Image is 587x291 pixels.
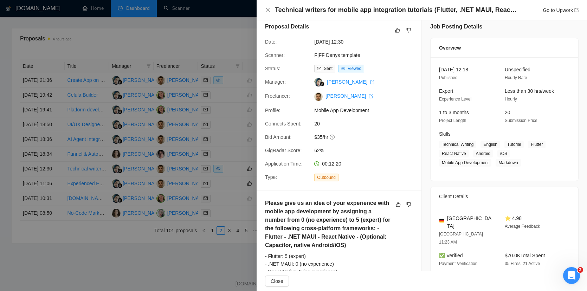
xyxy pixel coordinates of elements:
iframe: Intercom live chat [563,267,580,284]
span: ⭐ 4.98 [505,215,522,221]
span: $70.0K Total Spent [505,253,545,258]
span: Viewed [348,66,361,71]
span: Connects Spent: [265,121,302,127]
h5: Please give us an idea of your experience with mobile app development by assigning a number from ... [265,199,391,250]
button: Close [265,7,271,13]
span: mail [317,66,321,71]
span: Overview [439,44,461,52]
span: Less than 30 hrs/week [505,88,554,94]
span: 20 [505,110,510,115]
a: F|FF Denys template [314,52,360,58]
span: [DATE] 12:18 [439,67,468,72]
span: GigRadar Score: [265,148,302,153]
span: export [574,8,579,12]
span: Scanner: [265,52,285,58]
a: Go to Upworkexport [543,7,579,13]
span: [GEOGRAPHIC_DATA] 11:23 AM [439,232,483,245]
span: Application Time: [265,161,303,167]
span: Outbound [314,174,338,181]
span: Manager: [265,79,286,85]
span: Status: [265,66,280,71]
span: export [369,94,373,98]
span: Sent [324,66,333,71]
span: dislike [406,202,411,207]
span: export [370,80,374,84]
img: gigradar-bm.png [320,82,324,86]
span: iOS [497,150,510,157]
span: Hourly [505,97,517,102]
span: Skills [439,131,451,137]
span: Android [473,150,493,157]
span: dislike [406,27,411,33]
span: close [265,7,271,13]
span: Project Length [439,118,466,123]
span: Experience Level [439,97,471,102]
span: Average Feedback [505,224,540,229]
button: dislike [405,26,413,34]
span: Published [439,75,458,80]
span: Hourly Rate [505,75,527,80]
button: dislike [405,200,413,209]
span: clock-circle [314,161,319,166]
span: English [480,141,500,148]
span: Mobile App Development [439,159,491,167]
span: Markdown [496,159,521,167]
a: [PERSON_NAME] export [325,93,373,99]
span: Mobile App Development [314,106,420,114]
span: Tutorial [504,141,524,148]
span: Date: [265,39,277,45]
img: 🇩🇪 [439,218,444,223]
span: 1 to 3 months [439,110,469,115]
span: 00:12:20 [322,161,341,167]
a: [PERSON_NAME] export [327,79,374,85]
div: Client Details [439,187,570,206]
span: [GEOGRAPHIC_DATA] [447,214,494,230]
span: 2 [578,267,583,273]
h4: Technical writers for mobile app integration tutorials (Flutter, .NET MAUI, React Native) [275,6,517,14]
span: React Native [439,150,469,157]
span: eye [341,66,345,71]
span: Unspecified [505,67,530,72]
button: Close [265,276,289,287]
button: like [394,200,402,209]
span: Expert [439,88,453,94]
h5: Proposal Details [265,22,309,31]
span: like [395,27,400,33]
span: 35 Hires, 21 Active [505,261,540,266]
span: Close [271,277,283,285]
span: Type: [265,174,277,180]
img: c14gZxwW70ZUlxj-9je09QlSqpdzn8JhilYIZxo4_Fua7IqQdPri2NmQWHvYUJ9WAD [314,92,323,101]
span: $35/hr [314,133,420,141]
div: - Flutter: 5 (expert) - .NET MAUI: 0 (no experience) - React Native: 0 (no experience) - Capacito... [265,252,413,291]
button: like [393,26,402,34]
span: Flutter [528,141,546,148]
span: 62% [314,147,420,154]
span: Submission Price [505,118,537,123]
span: Technical Writing [439,141,476,148]
span: Payment Verification [439,261,477,266]
span: question-circle [330,134,335,140]
span: Profile: [265,108,280,113]
span: ✅ Verified [439,253,463,258]
span: Bid Amount: [265,134,292,140]
span: like [396,202,401,207]
span: [DATE] 12:30 [314,38,420,46]
span: 20 [314,120,420,128]
span: Freelancer: [265,93,290,99]
h5: Job Posting Details [430,22,482,31]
